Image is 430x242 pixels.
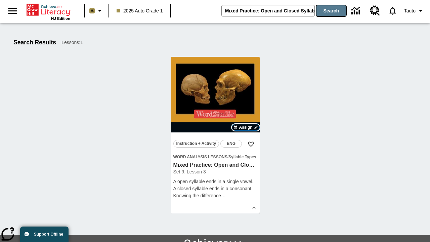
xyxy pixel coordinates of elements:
button: Support Offline [20,227,69,242]
button: Assign Choose Dates [232,124,259,131]
div: Home [27,2,70,21]
div: lesson details [171,57,260,213]
button: Add to Favorites [245,138,257,150]
span: Tauto [404,7,416,14]
span: Word Analysis Lessons [173,155,227,159]
div: A open syllable ends in a single vowel. A closed syllable ends in a consonant. Knowing the differenc [173,178,257,199]
button: Boost Class color is light brown. Change class color [87,5,106,17]
span: Lessons : 1 [61,39,83,46]
span: Topic: Word Analysis Lessons/Syllable Types [173,153,257,160]
span: Instruction + Activity [176,140,216,147]
span: / [227,155,228,159]
span: Assign [239,124,252,130]
span: 2025 Auto Grade 1 [117,7,163,14]
a: Notifications [384,2,401,19]
button: Search [316,5,346,16]
button: Open side menu [3,1,23,21]
button: Show Details [249,203,259,213]
a: Data Center [347,2,366,20]
span: e [218,193,221,198]
span: ENG [227,140,235,147]
a: Home [27,3,70,16]
button: ENG [220,140,242,148]
span: B [90,6,94,15]
h1: Search Results [13,39,56,46]
span: Support Offline [34,232,63,237]
button: Instruction + Activity [173,140,219,148]
span: Syllable Types [228,155,256,159]
span: … [221,193,226,198]
h3: Mixed Practice: Open and Closed Syllables [173,162,257,169]
a: Resource Center, Will open in new tab [366,2,384,20]
span: NJ Edition [51,16,70,21]
button: Profile/Settings [401,5,427,17]
input: search field [222,5,314,16]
